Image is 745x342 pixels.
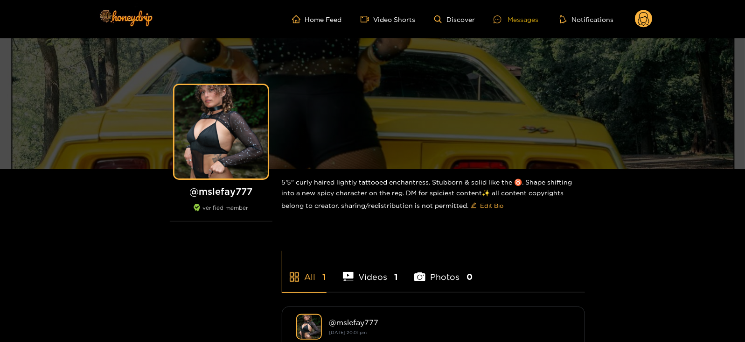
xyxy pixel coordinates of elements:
[292,15,305,23] span: home
[289,271,300,283] span: appstore
[361,15,374,23] span: video-camera
[361,15,416,23] a: Video Shorts
[414,250,473,292] li: Photos
[469,198,506,213] button: editEdit Bio
[557,14,616,24] button: Notifications
[480,201,504,210] span: Edit Bio
[434,15,475,23] a: Discover
[282,250,327,292] li: All
[170,185,272,197] h1: @ mslefay777
[329,318,571,327] div: @ mslefay777
[343,250,398,292] li: Videos
[323,271,327,283] span: 1
[282,169,585,221] div: 5'5" curly haired lightly tattooed enchantress. Stubborn & solid like the ♉️. Shape shifting into...
[329,330,367,335] small: [DATE] 20:01 pm
[466,271,473,283] span: 0
[394,271,398,283] span: 1
[292,15,342,23] a: Home Feed
[494,14,538,25] div: Messages
[471,202,477,209] span: edit
[170,204,272,221] div: verified member
[296,314,322,340] img: mslefay777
